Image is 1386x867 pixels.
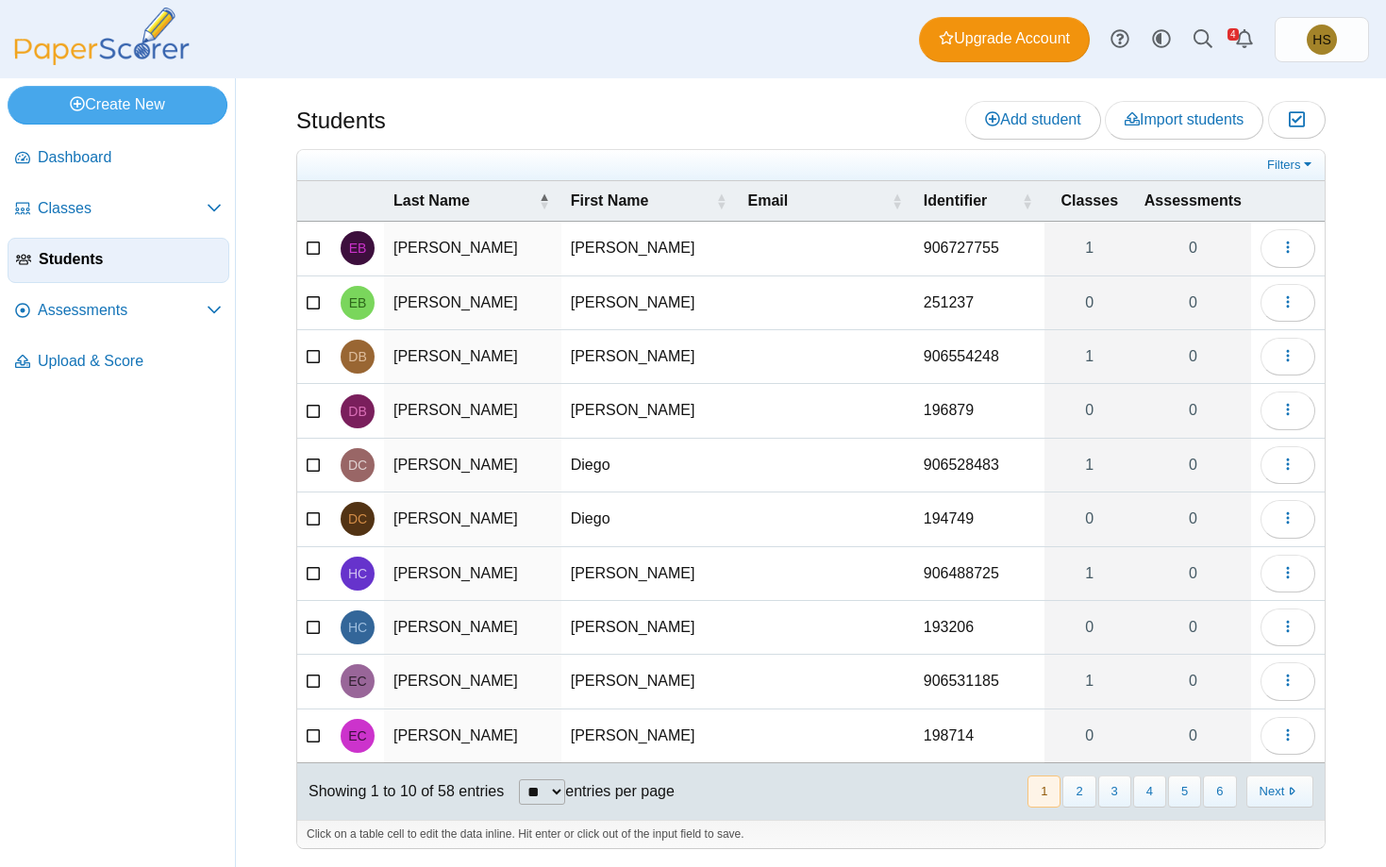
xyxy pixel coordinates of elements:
span: Assessments [1144,192,1242,208]
a: 1 [1044,222,1135,275]
a: Hainan Sheng [1275,17,1369,62]
span: Diego Canales [348,459,367,472]
span: Classes [38,198,207,219]
a: 0 [1044,709,1135,762]
td: Diego [561,439,739,492]
button: 6 [1203,775,1236,807]
a: 1 [1044,547,1135,600]
a: 0 [1135,330,1251,383]
a: 0 [1135,709,1251,762]
td: [PERSON_NAME] [384,276,561,330]
a: Upgrade Account [919,17,1090,62]
label: entries per page [565,783,675,799]
span: Email : Activate to sort [892,181,903,221]
span: First Name : Activate to sort [716,181,727,221]
a: 0 [1135,384,1251,437]
a: 0 [1044,276,1135,329]
a: 0 [1044,492,1135,545]
a: 0 [1044,384,1135,437]
a: 1 [1044,655,1135,708]
td: [PERSON_NAME] [384,330,561,384]
td: [PERSON_NAME] [384,492,561,546]
span: Harry Connolly [348,567,367,580]
td: 906531185 [914,655,1044,709]
a: 0 [1135,222,1251,275]
a: Dashboard [8,136,229,181]
a: Add student [965,101,1100,139]
td: [PERSON_NAME] [561,709,739,763]
span: Email [748,192,789,208]
a: 1 [1044,439,1135,492]
span: Harry Connolly [348,621,367,634]
td: [PERSON_NAME] [561,655,739,709]
td: [PERSON_NAME] [561,222,739,275]
td: 906488725 [914,547,1044,601]
span: Classes [1061,192,1119,208]
button: 5 [1168,775,1201,807]
span: First Name [571,192,649,208]
div: Click on a table cell to edit the data inline. Hit enter or click out of the input field to save. [297,820,1325,848]
nav: pagination [1026,775,1313,807]
td: 906554248 [914,330,1044,384]
span: Add student [985,111,1080,127]
span: Hainan Sheng [1312,33,1330,46]
td: [PERSON_NAME] [384,601,561,655]
td: 251237 [914,276,1044,330]
span: Diego Canales [348,512,367,525]
span: Evan Conza [348,729,366,742]
a: PaperScorer [8,52,196,68]
img: PaperScorer [8,8,196,65]
span: Evan Conza [348,675,366,688]
td: Diego [561,492,739,546]
td: 198714 [914,709,1044,763]
span: Dean Breeden [348,350,366,363]
span: Upload & Score [38,351,222,372]
h1: Students [296,105,386,137]
a: 0 [1044,601,1135,654]
span: Emerson Bonilla-Artiga [349,242,367,255]
button: 2 [1062,775,1095,807]
span: Upgrade Account [939,28,1070,49]
span: Last Name [393,192,470,208]
td: [PERSON_NAME] [561,601,739,655]
span: Students [39,249,221,270]
a: 0 [1135,655,1251,708]
td: [PERSON_NAME] [384,709,561,763]
button: 4 [1133,775,1166,807]
td: 906727755 [914,222,1044,275]
span: Last Name : Activate to invert sorting [539,181,550,221]
td: [PERSON_NAME] [561,330,739,384]
td: 906528483 [914,439,1044,492]
a: 0 [1135,492,1251,545]
span: Dashboard [38,147,222,168]
td: [PERSON_NAME] [384,222,561,275]
td: [PERSON_NAME] [384,384,561,438]
span: Identifier : Activate to sort [1022,181,1033,221]
a: 0 [1135,276,1251,329]
td: 194749 [914,492,1044,546]
span: Hainan Sheng [1307,25,1337,55]
span: Identifier [924,192,988,208]
td: [PERSON_NAME] [384,655,561,709]
a: Import students [1105,101,1263,139]
a: Students [8,238,229,283]
a: 0 [1135,601,1251,654]
a: 0 [1135,439,1251,492]
span: Import students [1125,111,1244,127]
td: [PERSON_NAME] [384,547,561,601]
a: 1 [1044,330,1135,383]
td: [PERSON_NAME] [561,547,739,601]
span: Emerson Bonilla-Artiga [349,296,367,309]
a: Assessments [8,289,229,334]
span: Dean Breeden [348,405,366,418]
a: Create New [8,86,227,124]
a: Filters [1262,156,1320,175]
span: Assessments [38,300,207,321]
div: Showing 1 to 10 of 58 entries [297,763,504,820]
a: Alerts [1224,19,1265,60]
a: Upload & Score [8,340,229,385]
button: 1 [1027,775,1060,807]
td: 196879 [914,384,1044,438]
td: [PERSON_NAME] [384,439,561,492]
td: 193206 [914,601,1044,655]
